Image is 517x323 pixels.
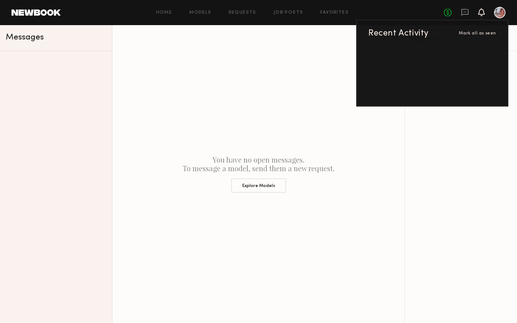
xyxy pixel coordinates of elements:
[274,10,303,15] a: Job Posts
[459,31,496,36] span: Mark all as seen
[231,178,286,193] button: Explore Models
[368,29,429,38] div: Recent Activity
[118,173,399,193] a: Explore Models
[156,10,172,15] a: Home
[6,33,44,42] span: Messages
[229,10,256,15] a: Requests
[189,10,211,15] a: Models
[112,25,405,323] div: You have no open messages. To message a model, send them a new request.
[320,10,349,15] a: Favorites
